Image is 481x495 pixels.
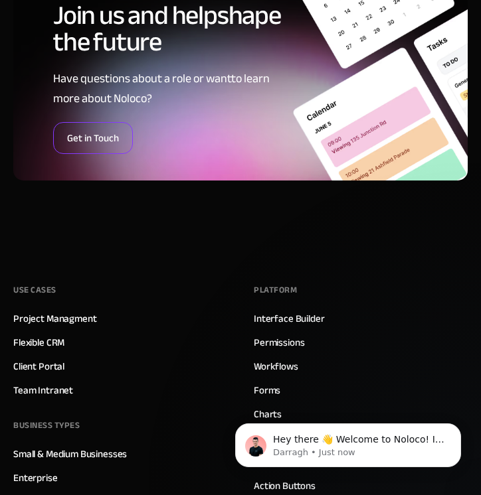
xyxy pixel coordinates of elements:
[254,358,298,375] a: Workflows
[13,382,73,399] a: Team Intranet
[13,445,127,462] a: Small & Medium Businesses
[254,477,316,494] a: Action Buttons
[13,310,96,327] a: Project Managment
[53,69,296,109] div: Have questions about a role or want to learn more about Noloco?
[254,334,304,351] a: Permissions
[254,382,280,399] a: Forms
[53,122,133,154] a: Get in Touch
[215,395,481,488] iframe: Intercom notifications message
[13,280,56,300] div: Use Cases
[53,3,296,56] h2: Join us and help shape the future
[254,310,324,327] a: Interface Builder
[13,358,64,375] a: Client Portal
[13,415,80,435] div: BUSINESS TYPES
[13,334,64,351] a: Flexible CRM
[254,280,297,300] div: Platform
[13,469,58,486] a: Enterprise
